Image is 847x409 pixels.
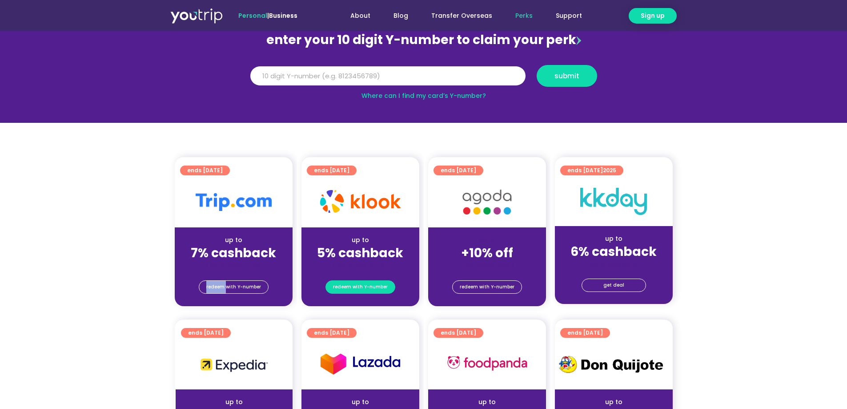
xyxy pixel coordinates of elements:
a: ends [DATE] [307,166,357,175]
span: ends [DATE] [441,328,476,338]
a: Where can I find my card’s Y-number? [361,91,486,100]
a: ends [DATE] [560,328,610,338]
div: up to [435,397,539,407]
span: ends [DATE] [187,166,223,175]
a: ends [DATE] [181,328,231,338]
a: Perks [504,8,544,24]
div: up to [182,235,285,245]
span: ends [DATE] [567,328,603,338]
span: ends [DATE] [567,166,616,175]
span: Personal [238,11,267,20]
a: ends [DATE] [434,328,483,338]
span: 2025 [603,166,616,174]
a: redeem with Y-number [199,280,269,294]
span: ends [DATE] [188,328,224,338]
div: (for stays only) [435,261,539,271]
a: About [339,8,382,24]
a: ends [DATE] [307,328,357,338]
strong: 5% cashback [317,244,403,262]
input: 10 digit Y-number (e.g. 8123456789) [250,66,526,86]
div: up to [562,397,666,407]
div: up to [309,397,412,407]
span: ends [DATE] [441,166,476,175]
a: Business [269,11,297,20]
a: Transfer Overseas [420,8,504,24]
a: Blog [382,8,420,24]
span: get deal [603,279,624,292]
div: up to [309,235,412,245]
span: redeem with Y-number [206,281,261,293]
button: submit [537,65,597,87]
strong: +10% off [461,244,513,262]
div: (for stays only) [309,261,412,271]
a: Support [544,8,594,24]
div: up to [562,234,666,243]
a: ends [DATE] [180,166,230,175]
div: enter your 10 digit Y-number to claim your perk [246,28,602,52]
span: | [238,11,297,20]
span: ends [DATE] [314,328,349,338]
span: redeem with Y-number [333,281,388,293]
span: submit [554,73,579,79]
div: up to [183,397,285,407]
span: ends [DATE] [314,166,349,175]
a: Sign up [629,8,677,24]
span: up to [479,235,495,244]
nav: Menu [321,8,594,24]
a: ends [DATE] [434,166,483,175]
span: Sign up [641,11,665,20]
a: ends [DATE]2025 [560,166,623,175]
a: redeem with Y-number [325,280,395,294]
div: (for stays only) [562,260,666,269]
strong: 6% cashback [570,243,657,260]
strong: 7% cashback [191,244,276,262]
a: get deal [582,279,646,292]
form: Y Number [250,65,597,93]
a: redeem with Y-number [452,280,522,294]
span: redeem with Y-number [460,281,514,293]
div: (for stays only) [182,261,285,271]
